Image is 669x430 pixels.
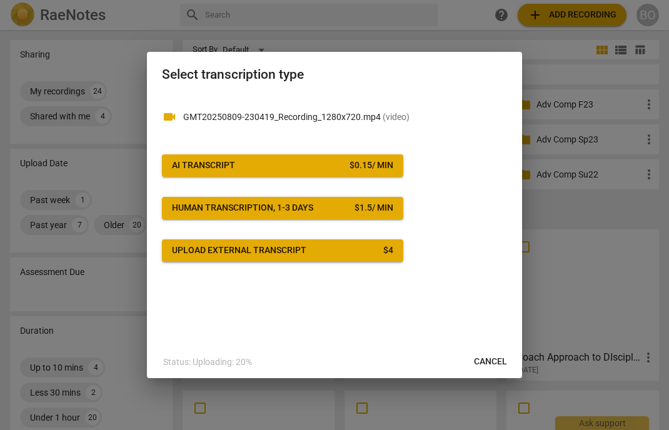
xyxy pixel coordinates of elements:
[383,112,410,122] span: ( video )
[163,356,252,369] p: Status: Uploading: 20%
[162,154,403,177] button: AI Transcript$0.15/ min
[172,159,235,172] div: AI Transcript
[355,202,393,214] div: $ 1.5 / min
[162,239,403,262] button: Upload external transcript$4
[350,159,393,172] div: $ 0.15 / min
[383,244,393,257] div: $ 4
[172,244,306,257] div: Upload external transcript
[162,197,403,219] button: Human transcription, 1-3 days$1.5/ min
[474,356,507,368] span: Cancel
[172,202,313,214] div: Human transcription, 1-3 days
[162,67,507,82] h2: Select transcription type
[183,111,507,124] p: GMT20250809-230419_Recording_1280x720.mp4(video)
[162,109,177,124] span: videocam
[464,351,517,373] button: Cancel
